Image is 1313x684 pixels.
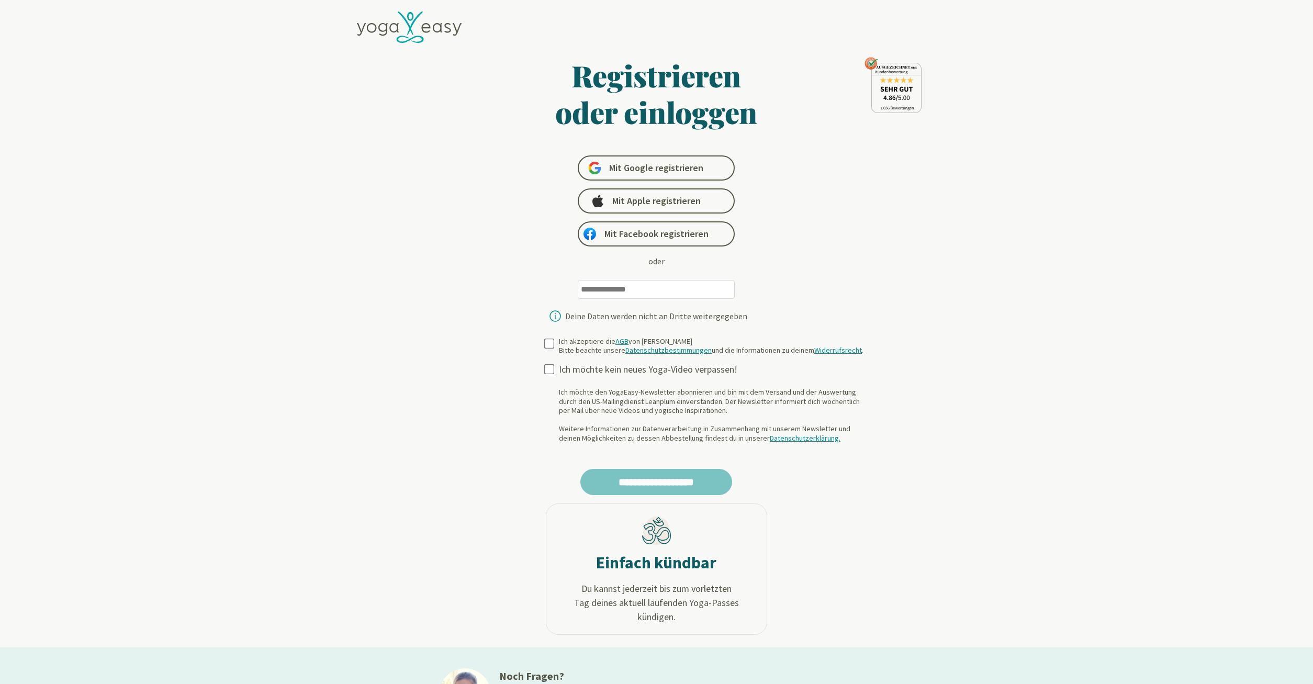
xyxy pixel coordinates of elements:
span: Du kannst jederzeit bis zum vorletzten Tag deines aktuell laufenden Yoga-Passes kündigen. [557,581,756,624]
div: oder [648,255,665,267]
div: Deine Daten werden nicht an Dritte weitergegeben [565,312,747,320]
a: Mit Google registrieren [578,155,735,181]
a: Datenschutzerklärung. [770,433,840,443]
div: Ich möchte kein neues Yoga-Video verpassen! [559,364,872,376]
div: Ich akzeptiere die von [PERSON_NAME] Bitte beachte unsere und die Informationen zu deinem . [559,337,863,355]
a: Widerrufsrecht [814,345,862,355]
a: AGB [615,337,629,346]
h2: Einfach kündbar [596,552,716,573]
span: Mit Facebook registrieren [604,228,709,240]
span: Mit Google registrieren [609,162,703,174]
h1: Registrieren oder einloggen [454,57,859,130]
div: Ich möchte den YogaEasy-Newsletter abonnieren und bin mit dem Versand und der Auswertung durch de... [559,388,872,443]
span: Mit Apple registrieren [612,195,701,207]
img: ausgezeichnet_seal.png [865,57,922,113]
a: Datenschutzbestimmungen [625,345,712,355]
a: Mit Apple registrieren [578,188,735,214]
a: Mit Facebook registrieren [578,221,735,246]
h3: Noch Fragen? [499,668,855,684]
